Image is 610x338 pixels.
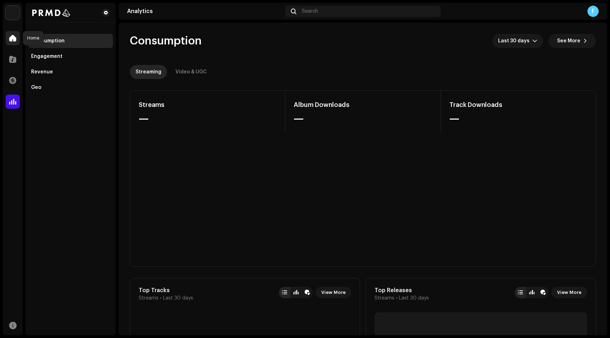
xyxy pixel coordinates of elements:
[551,287,587,298] button: View More
[130,34,202,48] span: Consumption
[557,34,580,48] span: See More
[163,295,193,301] span: Last 30 days
[399,295,429,301] span: Last 30 days
[321,285,346,300] span: View More
[28,80,113,95] re-m-nav-item: Geo
[498,34,532,48] span: Last 30 days
[302,8,318,14] span: Search
[31,69,53,75] div: Revenue
[28,49,113,64] re-m-nav-item: Engagement
[31,8,90,17] img: 865bf060-9c89-45bc-a9d5-5dbef173221d
[28,34,113,48] re-m-nav-item: Consumption
[549,34,596,48] button: See More
[31,38,65,44] div: Consumption
[375,295,394,301] span: Streams
[396,295,397,301] span: •
[136,65,161,79] div: Streaming
[31,54,62,59] div: Engagement
[28,65,113,79] re-m-nav-item: Revenue
[139,287,193,294] div: Top Tracks
[532,34,537,48] div: dropdown trigger
[31,85,41,90] div: Geo
[127,8,282,14] div: Analytics
[375,287,429,294] div: Top Releases
[175,65,207,79] div: Video & UGC
[316,287,351,298] button: View More
[557,285,581,300] span: View More
[6,6,20,20] img: 240505e1-a0d8-423b-8811-25392257f00f
[139,295,159,301] span: Streams
[587,6,599,17] div: F
[160,295,162,301] span: •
